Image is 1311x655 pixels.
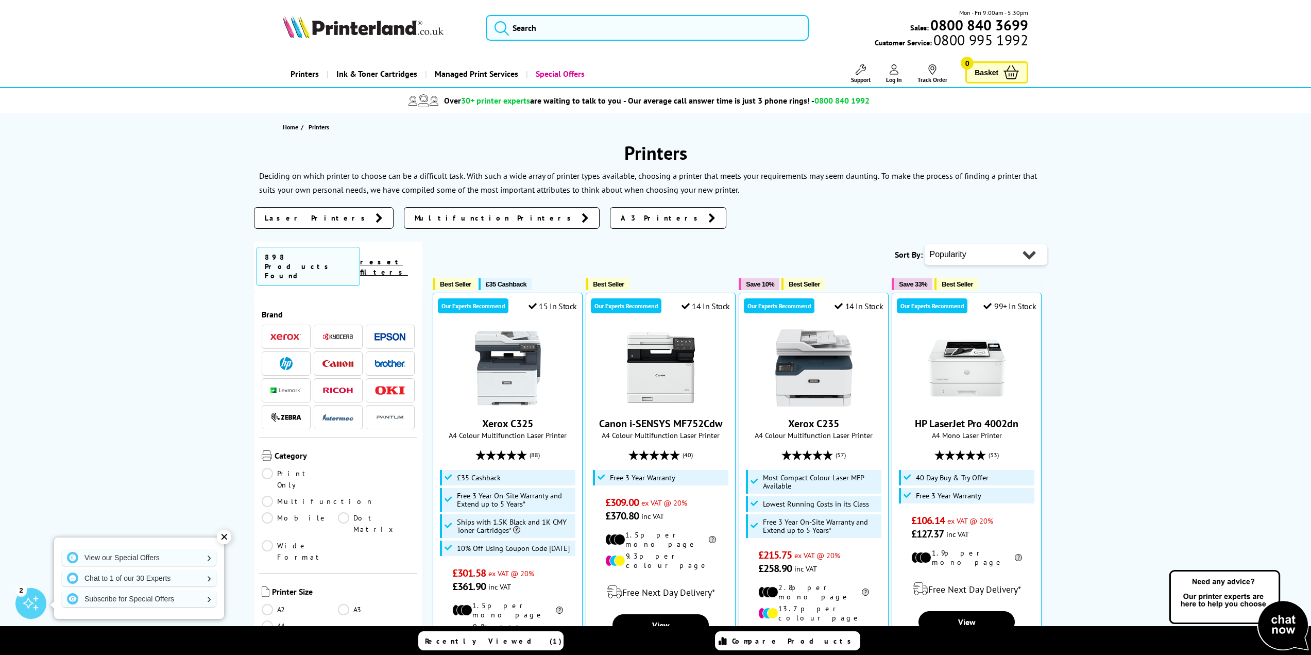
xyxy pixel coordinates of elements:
span: A4 Colour Multifunction Laser Printer [438,430,577,440]
img: Pantum [374,411,405,424]
span: 898 Products Found [257,247,360,286]
a: HP LaserJet Pro 4002dn [928,398,1006,409]
a: Xerox C325 [482,417,533,430]
div: Our Experts Recommend [591,298,661,313]
span: A3 Printers [621,213,703,223]
div: Our Experts Recommend [744,298,814,313]
li: 1.5p per mono page [605,530,716,549]
a: HP [270,357,301,370]
span: Recently Viewed (1) [425,636,562,646]
div: ✕ [217,530,231,544]
span: ex VAT @ 20% [947,516,993,526]
img: Brother [374,360,405,367]
div: 15 In Stock [529,301,577,311]
span: Lowest Running Costs in its Class [763,500,869,508]
div: Our Experts Recommend [897,298,967,313]
img: HP [280,357,293,370]
span: - Our average call answer time is just 3 phone rings! - [623,95,870,106]
a: Wide Format [262,540,338,563]
li: 1.5p per mono page [452,601,563,619]
a: Canon i-SENSYS MF752Cdw [599,417,722,430]
span: 30+ printer experts [461,95,530,106]
a: Chat to 1 of our 30 Experts [62,570,216,586]
span: Free 3 Year On-Site Warranty and Extend up to 5 Years* [457,492,573,508]
a: Intermec [322,411,353,424]
a: Home [283,122,301,132]
span: Best Seller [593,280,624,288]
a: Printers [283,61,327,87]
a: Zebra [270,411,301,424]
span: (40) [683,445,693,465]
img: HP LaserJet Pro 4002dn [928,329,1006,407]
img: Canon i-SENSYS MF752Cdw [622,329,700,407]
span: Free 3 Year Warranty [610,474,675,482]
a: Subscribe for Special Offers [62,591,216,607]
li: 9.3p per colour page [605,551,716,570]
div: 99+ In Stock [983,301,1036,311]
button: £35 Cashback [479,278,532,290]
a: HP LaserJet Pro 4002dn [915,417,1018,430]
span: £301.58 [452,566,486,580]
h1: Printers [254,141,1058,165]
img: Canon [322,360,353,367]
span: Best Seller [440,280,471,288]
img: Intermec [322,414,353,421]
img: Xerox C325 [469,329,547,407]
a: Managed Print Services [425,61,526,87]
span: Save 10% [746,280,774,288]
span: Free 3 Year Warranty [916,492,981,500]
button: Save 33% [892,278,932,290]
b: 0800 840 3699 [930,15,1028,35]
span: Best Seller [789,280,820,288]
button: Best Seller [586,278,629,290]
a: Special Offers [526,61,592,87]
a: OKI [374,384,405,397]
li: 13.7p per colour page [758,604,869,623]
p: To make the process of finding a printer that suits your own personal needs, we have compiled som... [259,171,1037,195]
div: 14 In Stock [682,301,730,311]
span: Printer Size [272,586,415,599]
span: Over are waiting to talk to you [444,95,621,106]
span: £35 Cashback [457,474,501,482]
div: modal_delivery [897,575,1036,603]
span: Printers [309,123,329,131]
a: Laser Printers [254,207,394,229]
span: (57) [836,445,846,465]
a: A4 [262,620,338,632]
span: inc VAT [641,511,664,521]
a: Multifunction Printers [404,207,600,229]
span: Category [275,450,415,463]
a: Compare Products [715,631,860,650]
img: Zebra [270,412,301,423]
button: Best Seller [934,278,978,290]
a: Multifunction [262,496,374,507]
a: Xerox [270,330,301,343]
span: inc VAT [794,564,817,574]
span: 0800 840 1992 [814,95,870,106]
span: Customer Service: [875,35,1028,47]
img: Xerox C235 [775,329,853,407]
span: ex VAT @ 20% [488,568,534,578]
span: £258.90 [758,562,792,575]
a: Ricoh [322,384,353,397]
a: Ink & Toner Cartridges [327,61,425,87]
span: Laser Printers [265,213,370,223]
img: Printerland Logo [283,15,444,38]
span: Best Seller [942,280,973,288]
a: Log In [886,64,902,83]
span: £106.14 [911,514,945,527]
img: OKI [374,386,405,395]
span: £370.80 [605,509,639,523]
span: A4 Colour Multifunction Laser Printer [744,430,883,440]
a: A3 Printers [610,207,726,229]
img: Open Live Chat window [1167,568,1311,653]
span: ex VAT @ 20% [794,550,840,560]
span: Most Compact Colour Laser MFP Available [763,474,879,490]
a: Lexmark [270,384,301,397]
img: Kyocera [322,333,353,341]
a: Brother [374,357,405,370]
a: Kyocera [322,330,353,343]
a: 0800 840 3699 [929,20,1028,30]
img: Category [262,450,272,461]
